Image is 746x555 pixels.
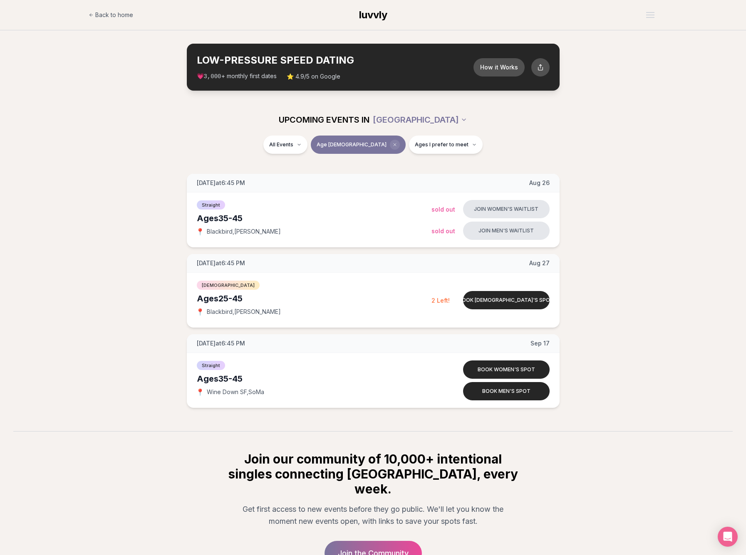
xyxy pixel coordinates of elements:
button: Book [DEMOGRAPHIC_DATA]'s spot [463,291,550,309]
button: Join women's waitlist [463,200,550,218]
button: Age [DEMOGRAPHIC_DATA]Clear age [311,136,406,154]
span: 📍 [197,308,203,315]
button: Book men's spot [463,382,550,400]
span: [DATE] at 6:45 PM [197,259,245,267]
span: Sold Out [431,206,455,213]
span: Clear age [390,140,400,150]
span: 📍 [197,228,203,235]
span: 3,000 [204,73,221,80]
span: luvvly [359,9,387,21]
p: Get first access to new events before they go public. We'll let you know the moment new events op... [233,503,513,528]
div: Ages 35-45 [197,212,431,224]
span: Straight [197,361,225,370]
span: Back to home [95,11,133,19]
span: Blackbird , [PERSON_NAME] [207,227,281,236]
button: How it Works [473,58,525,76]
span: All Events [269,141,293,148]
span: 📍 [197,389,203,395]
span: 2 Left! [431,297,450,304]
span: Sep 17 [530,339,550,348]
span: [DEMOGRAPHIC_DATA] [197,281,260,290]
span: Sold Out [431,227,455,234]
button: All Events [263,136,307,154]
a: Back to home [89,7,133,23]
button: Join men's waitlist [463,222,550,240]
span: UPCOMING EVENTS IN [279,114,369,126]
span: Blackbird , [PERSON_NAME] [207,308,281,316]
div: Open Intercom Messenger [718,527,738,547]
button: [GEOGRAPHIC_DATA] [373,111,467,129]
div: Ages 35-45 [197,373,431,385]
a: luvvly [359,8,387,22]
span: Wine Down SF , SoMa [207,388,264,396]
div: Ages 25-45 [197,293,431,304]
span: Straight [197,200,225,210]
h2: LOW-PRESSURE SPEED DATING [197,54,473,67]
span: [DATE] at 6:45 PM [197,339,245,348]
span: ⭐ 4.9/5 on Google [287,72,340,81]
button: Open menu [643,9,658,21]
span: 💗 + monthly first dates [197,72,277,81]
span: [DATE] at 6:45 PM [197,179,245,187]
span: Aug 27 [529,259,550,267]
button: Ages I prefer to meet [409,136,483,154]
h2: Join our community of 10,000+ intentional singles connecting [GEOGRAPHIC_DATA], every week. [227,451,520,496]
button: Book women's spot [463,360,550,379]
span: Aug 26 [529,179,550,187]
span: Age [DEMOGRAPHIC_DATA] [317,141,387,148]
span: Ages I prefer to meet [415,141,468,148]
